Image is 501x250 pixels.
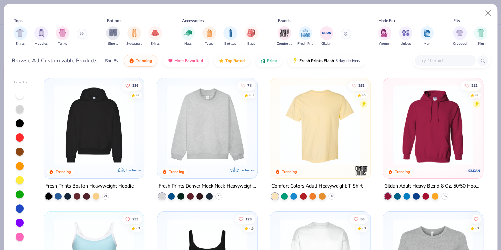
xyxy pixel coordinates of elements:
[45,182,134,191] div: Fresh Prints Boston Heavyweight Hoodie
[292,58,298,64] img: flash.gif
[224,41,236,46] span: Bottles
[390,85,476,165] img: 01756b78-01f6-4cc6-8d8a-3c30c1a0c8ac
[136,58,152,64] span: Trending
[277,41,292,46] span: Comfort Colors
[420,26,434,46] div: filter for Men
[335,57,360,65] span: 5 day delivery
[247,41,255,46] span: Bags
[255,55,282,67] button: Price
[477,29,484,37] img: Slim Image
[202,26,216,46] button: filter button
[163,55,208,67] button: Most Favorited
[471,215,481,224] button: Like
[206,29,213,37] img: Totes Image
[320,26,333,46] div: filter for Gildan
[267,58,277,64] span: Price
[108,41,118,46] span: Shorts
[297,26,313,46] div: filter for Fresh Prints
[297,41,313,46] span: Fresh Prints
[277,26,292,46] div: filter for Comfort Colors
[216,194,221,198] span: + 10
[358,84,364,87] span: 292
[106,26,120,46] button: filter button
[475,93,479,98] div: 4.8
[321,28,332,38] img: Gildan Image
[126,26,142,46] button: filter button
[453,26,467,46] div: filter for Cropped
[453,41,467,46] span: Cropped
[132,218,138,221] span: 233
[184,29,192,37] img: Hats Image
[362,93,366,98] div: 4.9
[348,81,368,90] button: Like
[106,26,120,46] div: filter for Shorts
[277,26,292,46] button: filter button
[384,182,482,191] div: Gildan Adult Heavy Blend 8 Oz. 50/50 Hooded Sweatshirt
[399,26,412,46] button: filter button
[378,26,391,46] div: filter for Women
[381,29,388,37] img: Women Image
[14,80,27,85] div: Filter By
[14,18,23,24] div: Tops
[136,93,140,98] div: 4.8
[109,29,117,37] img: Shorts Image
[248,93,253,98] div: 4.8
[378,18,395,24] div: Made For
[442,194,447,198] span: + 37
[174,58,203,64] span: Most Favorited
[247,29,255,37] img: Bags Image
[297,26,313,46] button: filter button
[461,81,481,90] button: Like
[14,26,27,46] div: filter for Shirts
[287,55,365,67] button: Fresh Prints Flash5 day delivery
[38,29,45,37] img: Hoodies Image
[245,218,251,221] span: 123
[104,194,107,198] span: + 9
[471,84,477,87] span: 212
[205,41,213,46] span: Totes
[184,41,192,46] span: Hats
[477,41,484,46] span: Slim
[214,55,250,67] button: Top Rated
[360,218,364,221] span: 56
[223,26,237,46] button: filter button
[240,168,254,172] span: Exclusive
[277,85,363,165] img: 029b8af0-80e6-406f-9fdc-fdf898547912
[219,58,224,64] img: TopRated.gif
[424,41,430,46] span: Men
[362,226,366,231] div: 4.7
[423,29,431,37] img: Men Image
[122,81,142,90] button: Like
[16,41,25,46] span: Shirts
[299,58,334,64] span: Fresh Prints Flash
[245,26,258,46] button: filter button
[151,29,159,37] img: Skirts Image
[168,58,173,64] img: most_fav.gif
[456,29,463,37] img: Cropped Image
[271,182,363,191] div: Comfort Colors Adult Heavyweight T-Shirt
[402,29,410,37] img: Unisex Image
[122,215,142,224] button: Like
[132,84,138,87] span: 236
[126,41,142,46] span: Sweatpants
[300,28,310,38] img: Fresh Prints Image
[124,55,157,67] button: Trending
[223,26,237,46] div: filter for Bottles
[58,41,67,46] span: Tanks
[379,41,391,46] span: Women
[127,168,141,172] span: Exclusive
[278,18,291,24] div: Brands
[482,7,495,20] button: Close
[226,29,234,37] img: Bottles Image
[148,26,162,46] button: filter button
[14,26,27,46] button: filter button
[453,26,467,46] button: filter button
[245,26,258,46] div: filter for Bags
[126,26,142,46] div: filter for Sweatpants
[56,26,69,46] div: filter for Tanks
[320,26,333,46] button: filter button
[474,26,487,46] button: filter button
[248,226,253,231] div: 4.9
[130,29,138,37] img: Sweatpants Image
[355,164,368,177] img: Comfort Colors logo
